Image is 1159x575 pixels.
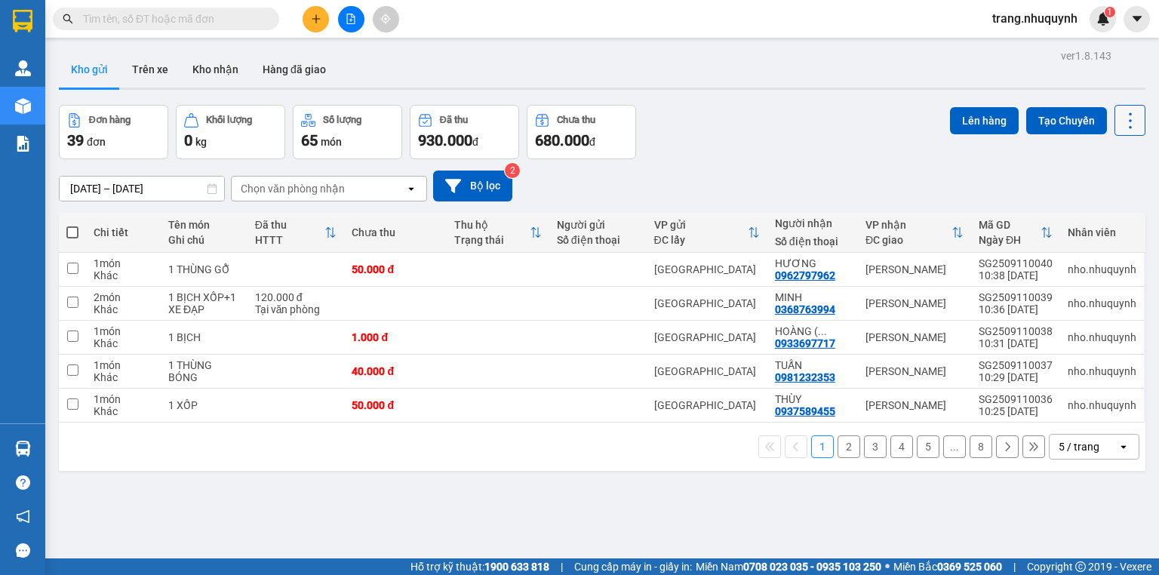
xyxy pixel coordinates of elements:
span: đ [589,136,595,148]
div: 10:38 [DATE] [979,269,1053,281]
span: món [321,136,342,148]
div: [GEOGRAPHIC_DATA] [654,297,760,309]
div: Chưa thu [352,226,439,238]
div: nho.nhuquynh [1068,263,1136,275]
div: Chọn văn phòng nhận [241,181,345,196]
span: | [561,558,563,575]
sup: 1 [1105,7,1115,17]
strong: 0369 525 060 [937,561,1002,573]
strong: 0708 023 035 - 0935 103 250 [743,561,881,573]
button: plus [303,6,329,32]
div: TUẤN [775,359,850,371]
img: solution-icon [15,136,31,152]
button: 4 [890,435,913,458]
div: nho.nhuquynh [1068,399,1136,411]
button: Tạo Chuyến [1026,107,1107,134]
span: copyright [1075,561,1086,572]
span: ... [818,325,827,337]
img: warehouse-icon [15,60,31,76]
div: Đơn hàng [89,115,131,125]
div: SG2509110036 [979,393,1053,405]
div: 40.000 đ [352,365,439,377]
div: 5 / trang [1059,439,1099,454]
span: 0 [184,131,192,149]
img: warehouse-icon [15,441,31,457]
button: 1 [811,435,834,458]
div: Chưa thu [557,115,595,125]
span: caret-down [1130,12,1144,26]
span: kg [195,136,207,148]
button: file-add [338,6,364,32]
img: icon-new-feature [1096,12,1110,26]
div: MINH [775,291,850,303]
span: 65 [301,131,318,149]
th: Toggle SortBy [971,213,1060,253]
div: [GEOGRAPHIC_DATA] [654,399,760,411]
th: Toggle SortBy [858,213,971,253]
button: 2 [838,435,860,458]
div: Chi tiết [94,226,153,238]
img: logo-vxr [13,10,32,32]
div: Trạng thái [454,234,530,246]
th: Toggle SortBy [447,213,549,253]
span: đơn [87,136,106,148]
button: 8 [970,435,992,458]
div: ĐC giao [865,234,951,246]
button: Đã thu930.000đ [410,105,519,159]
sup: 2 [505,163,520,178]
div: 1 món [94,359,153,371]
span: trang.nhuquynh [980,9,1090,28]
th: Toggle SortBy [647,213,767,253]
div: [PERSON_NAME] [865,263,964,275]
div: [PERSON_NAME] [865,399,964,411]
input: Tìm tên, số ĐT hoặc mã đơn [83,11,261,27]
div: 0981232353 [775,371,835,383]
button: 5 [917,435,939,458]
div: 1 món [94,393,153,405]
div: VP nhận [865,219,951,231]
div: 0368763994 [775,303,835,315]
div: Khác [94,303,153,315]
div: 0962797962 [775,269,835,281]
strong: 1900 633 818 [484,561,549,573]
div: Người gửi [557,219,639,231]
span: Cung cấp máy in - giấy in: [574,558,692,575]
div: Ghi chú [168,234,240,246]
div: 0937589455 [775,405,835,417]
div: SG2509110038 [979,325,1053,337]
div: 1 THÙNG GỖ [168,263,240,275]
div: [GEOGRAPHIC_DATA] [654,263,760,275]
div: 0933697717 [775,337,835,349]
div: 1 BỊCH [168,331,240,343]
input: Select a date range. [60,177,224,201]
div: Đã thu [255,219,325,231]
button: Hàng đã giao [251,51,338,88]
div: Số điện thoại [775,235,850,248]
div: Nhân viên [1068,226,1136,238]
button: Bộ lọc [433,171,512,201]
div: Người nhận [775,217,850,229]
div: Số lượng [323,115,361,125]
span: 930.000 [418,131,472,149]
span: 680.000 [535,131,589,149]
div: 10:31 [DATE] [979,337,1053,349]
div: [GEOGRAPHIC_DATA] [654,331,760,343]
div: 1.000 đ [352,331,439,343]
div: VP gửi [654,219,748,231]
span: Hỗ trợ kỹ thuật: [410,558,549,575]
div: HOÀNG ( PHƯỚC THIỆN ) [775,325,850,337]
button: ... [943,435,966,458]
span: plus [311,14,321,24]
div: SG2509110037 [979,359,1053,371]
div: Tại văn phòng [255,303,337,315]
div: Thu hộ [454,219,530,231]
span: | [1013,558,1016,575]
div: 2 món [94,291,153,303]
span: ⚪️ [885,564,890,570]
span: question-circle [16,475,30,490]
div: 10:25 [DATE] [979,405,1053,417]
th: Toggle SortBy [247,213,345,253]
div: THÙY [775,393,850,405]
button: 3 [864,435,887,458]
span: aim [380,14,391,24]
